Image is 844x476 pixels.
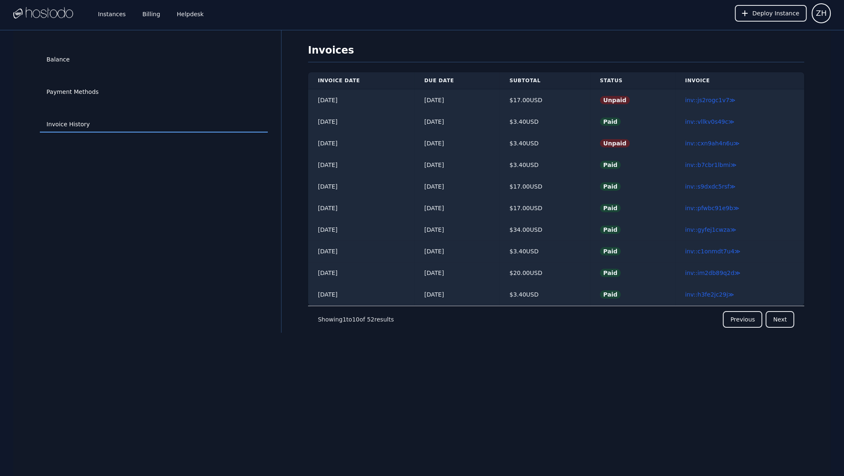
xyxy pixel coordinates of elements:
[685,162,736,168] a: inv::b7cbr1lbmi≫
[509,290,580,299] div: $ 3.40 USD
[600,204,621,212] span: Paid
[685,140,739,147] a: inv::cxn9ah4n6u≫
[308,306,804,333] nav: Pagination
[308,44,804,62] h1: Invoices
[600,139,630,147] span: Unpaid
[509,247,580,255] div: $ 3.40 USD
[414,132,499,154] td: [DATE]
[308,72,414,89] th: Invoice Date
[13,7,73,20] img: Logo
[509,269,580,277] div: $ 20.00 USD
[600,161,621,169] span: Paid
[308,176,414,197] td: [DATE]
[600,118,621,126] span: Paid
[735,5,807,22] button: Deploy Instance
[600,247,621,255] span: Paid
[414,89,499,111] td: [DATE]
[509,161,580,169] div: $ 3.40 USD
[414,240,499,262] td: [DATE]
[752,9,799,17] span: Deploy Instance
[509,118,580,126] div: $ 3.40 USD
[685,97,735,103] a: inv::js2rogc1v7≫
[766,311,794,328] button: Next
[509,204,580,212] div: $ 17.00 USD
[308,89,414,111] td: [DATE]
[723,311,762,328] button: Previous
[308,240,414,262] td: [DATE]
[40,52,268,68] a: Balance
[685,226,736,233] a: inv::gyfej1cwza≫
[308,111,414,132] td: [DATE]
[509,139,580,147] div: $ 3.40 USD
[600,269,621,277] span: Paid
[600,226,621,234] span: Paid
[308,284,414,306] td: [DATE]
[685,118,734,125] a: inv::vllkv0s49c≫
[40,84,268,100] a: Payment Methods
[509,182,580,191] div: $ 17.00 USD
[590,72,675,89] th: Status
[414,284,499,306] td: [DATE]
[414,262,499,284] td: [DATE]
[40,117,268,132] a: Invoice History
[685,270,740,276] a: inv::im2db89q2d≫
[600,96,630,104] span: Unpaid
[685,183,735,190] a: inv::s9dxdc5rsf≫
[308,154,414,176] td: [DATE]
[600,182,621,191] span: Paid
[509,226,580,234] div: $ 34.00 USD
[414,176,499,197] td: [DATE]
[308,262,414,284] td: [DATE]
[308,132,414,154] td: [DATE]
[342,316,346,323] span: 1
[318,315,394,324] p: Showing to of results
[600,290,621,299] span: Paid
[499,72,590,89] th: Subtotal
[414,197,499,219] td: [DATE]
[308,219,414,240] td: [DATE]
[308,197,414,219] td: [DATE]
[367,316,374,323] span: 52
[414,154,499,176] td: [DATE]
[414,219,499,240] td: [DATE]
[414,111,499,132] td: [DATE]
[509,96,580,104] div: $ 17.00 USD
[414,72,499,89] th: Due Date
[352,316,360,323] span: 10
[685,205,739,211] a: inv::pfwbc91e9b≫
[812,3,831,23] button: User menu
[675,72,804,89] th: Invoice
[685,248,740,255] a: inv::c1onmdt7u4≫
[685,291,734,298] a: inv::h3fe2jc29j≫
[816,7,827,19] span: ZH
